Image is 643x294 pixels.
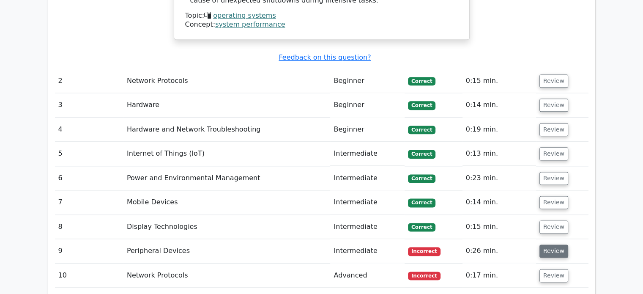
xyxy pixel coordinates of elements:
[408,223,435,231] span: Correct
[330,69,405,93] td: Beginner
[539,196,568,209] button: Review
[123,93,331,117] td: Hardware
[539,99,568,112] button: Review
[330,190,405,214] td: Intermediate
[330,142,405,166] td: Intermediate
[462,118,536,142] td: 0:19 min.
[462,215,536,239] td: 0:15 min.
[215,20,285,28] a: system performance
[330,239,405,263] td: Intermediate
[123,118,331,142] td: Hardware and Network Troubleshooting
[185,11,458,20] div: Topic:
[55,264,123,288] td: 10
[462,142,536,166] td: 0:13 min.
[213,11,276,19] a: operating systems
[539,147,568,160] button: Review
[462,93,536,117] td: 0:14 min.
[539,269,568,282] button: Review
[123,166,331,190] td: Power and Environmental Management
[462,190,536,214] td: 0:14 min.
[462,264,536,288] td: 0:17 min.
[55,69,123,93] td: 2
[123,264,331,288] td: Network Protocols
[55,166,123,190] td: 6
[330,118,405,142] td: Beginner
[55,93,123,117] td: 3
[123,215,331,239] td: Display Technologies
[462,166,536,190] td: 0:23 min.
[55,215,123,239] td: 8
[55,190,123,214] td: 7
[185,20,458,29] div: Concept:
[330,215,405,239] td: Intermediate
[539,172,568,185] button: Review
[408,272,441,280] span: Incorrect
[123,142,331,166] td: Internet of Things (IoT)
[462,239,536,263] td: 0:26 min.
[408,126,435,134] span: Correct
[330,264,405,288] td: Advanced
[408,150,435,158] span: Correct
[55,239,123,263] td: 9
[408,247,441,256] span: Incorrect
[330,166,405,190] td: Intermediate
[330,93,405,117] td: Beginner
[539,245,568,258] button: Review
[408,198,435,207] span: Correct
[462,69,536,93] td: 0:15 min.
[123,69,331,93] td: Network Protocols
[539,123,568,136] button: Review
[279,53,371,61] a: Feedback on this question?
[408,77,435,85] span: Correct
[539,220,568,234] button: Review
[123,239,331,263] td: Peripheral Devices
[123,190,331,214] td: Mobile Devices
[55,118,123,142] td: 4
[55,142,123,166] td: 5
[408,174,435,183] span: Correct
[539,74,568,88] button: Review
[408,101,435,110] span: Correct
